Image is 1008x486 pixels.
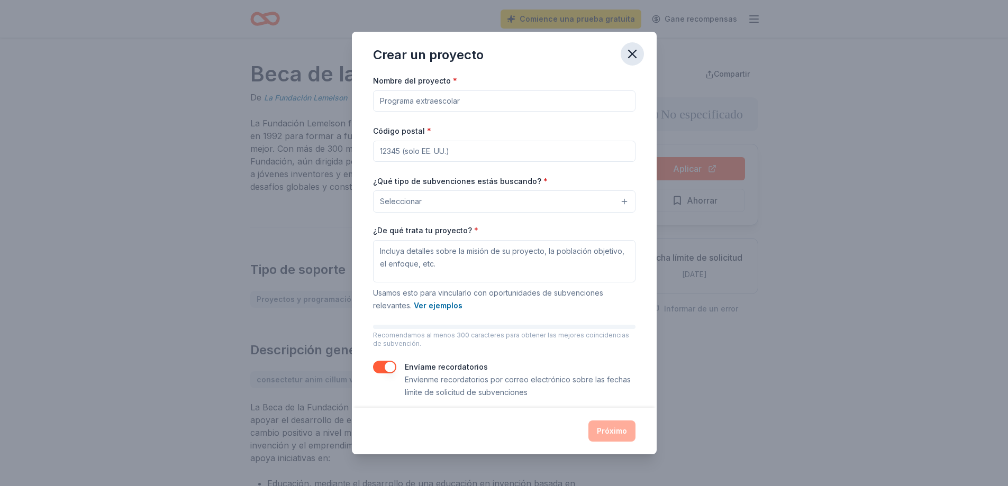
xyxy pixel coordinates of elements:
font: ¿Qué tipo de subvenciones estás buscando? [373,177,541,186]
font: Envíenme recordatorios por correo electrónico sobre las fechas límite de solicitud de subvenciones [405,375,631,397]
input: 12345 (solo EE. UU.) [373,141,635,162]
font: Envíame recordatorios [405,362,488,371]
font: Usamos esto para vincularlo con oportunidades de subvenciones relevantes. [373,288,603,310]
font: Código postal [373,126,425,135]
font: Crear un proyecto [373,47,484,62]
font: ¿De qué trata tu proyecto? [373,226,472,235]
font: Seleccionar [380,197,422,206]
button: Ver ejemplos [414,299,462,312]
button: Seleccionar [373,190,635,213]
font: Ver ejemplos [414,301,462,310]
font: Recomendamos al menos 300 caracteres para obtener las mejores coincidencias de subvención. [373,331,629,347]
input: Programa extraescolar [373,90,635,112]
font: Nombre del proyecto [373,76,451,85]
